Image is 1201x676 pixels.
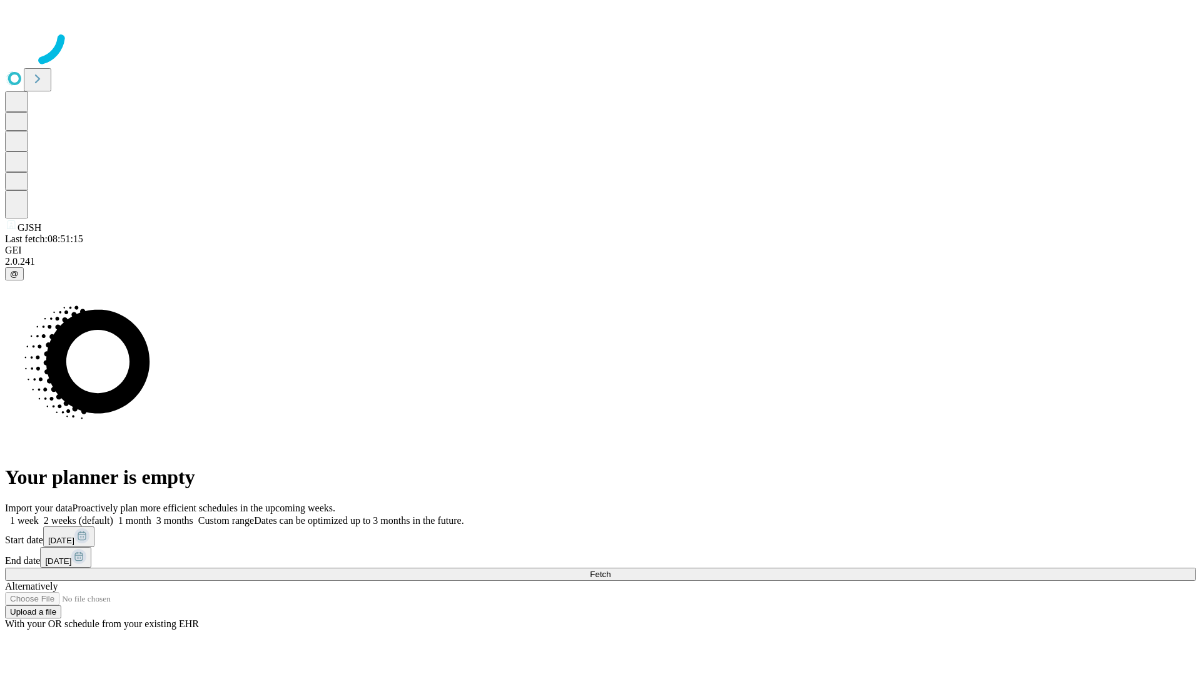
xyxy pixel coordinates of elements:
[5,605,61,618] button: Upload a file
[5,466,1196,489] h1: Your planner is empty
[44,515,113,526] span: 2 weeks (default)
[5,256,1196,267] div: 2.0.241
[590,570,611,579] span: Fetch
[5,503,73,513] span: Import your data
[18,222,41,233] span: GJSH
[40,547,91,568] button: [DATE]
[43,526,94,547] button: [DATE]
[45,556,71,566] span: [DATE]
[10,269,19,279] span: @
[5,526,1196,547] div: Start date
[156,515,193,526] span: 3 months
[254,515,464,526] span: Dates can be optimized up to 3 months in the future.
[5,581,58,591] span: Alternatively
[118,515,151,526] span: 1 month
[5,547,1196,568] div: End date
[5,618,199,629] span: With your OR schedule from your existing EHR
[198,515,254,526] span: Custom range
[5,568,1196,581] button: Fetch
[5,233,83,244] span: Last fetch: 08:51:15
[73,503,335,513] span: Proactively plan more efficient schedules in the upcoming weeks.
[5,245,1196,256] div: GEI
[10,515,39,526] span: 1 week
[48,536,74,545] span: [DATE]
[5,267,24,280] button: @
